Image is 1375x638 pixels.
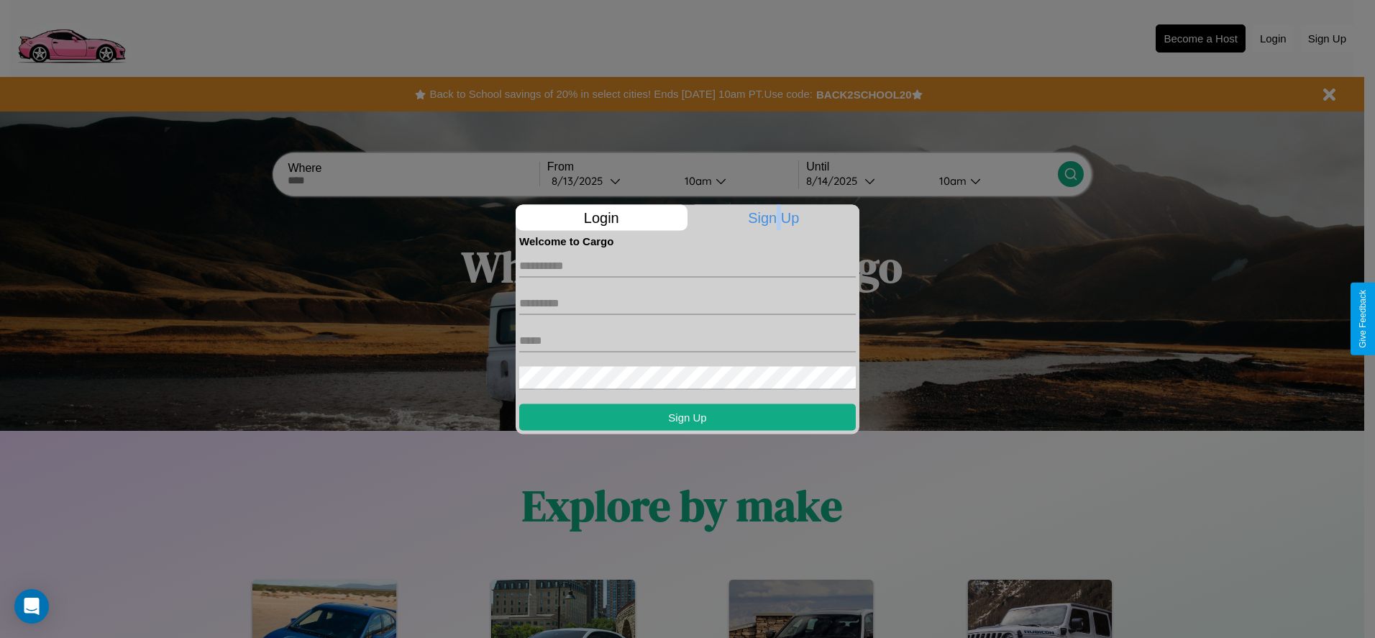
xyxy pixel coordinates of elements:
[519,234,856,247] h4: Welcome to Cargo
[519,404,856,430] button: Sign Up
[516,204,687,230] p: Login
[1358,290,1368,348] div: Give Feedback
[688,204,860,230] p: Sign Up
[14,589,49,624] div: Open Intercom Messenger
